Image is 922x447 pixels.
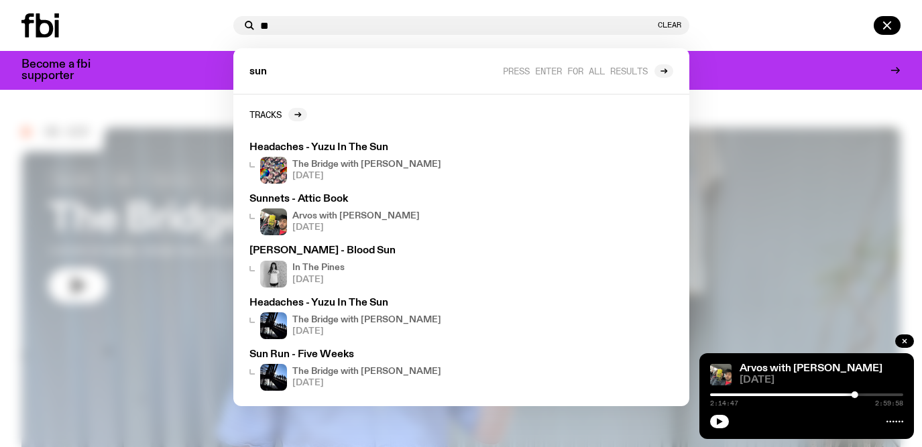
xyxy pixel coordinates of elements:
[658,21,681,29] button: Clear
[292,367,441,376] h4: The Bridge with [PERSON_NAME]
[249,67,267,77] span: sun
[249,298,496,308] h3: Headaches - Yuzu In The Sun
[740,375,903,385] span: [DATE]
[249,194,496,204] h3: Sunnets - Attic Book
[292,316,441,324] h4: The Bridge with [PERSON_NAME]
[503,64,673,78] a: Press enter for all results
[260,364,287,391] img: People climb Sydney's Harbour Bridge
[292,263,345,272] h4: In The Pines
[260,312,287,339] img: People climb Sydney's Harbour Bridge
[875,400,903,407] span: 2:59:58
[244,241,502,292] a: [PERSON_NAME] - Blood SunIn The Pines[DATE]
[249,350,496,360] h3: Sun Run - Five Weeks
[244,137,502,189] a: Headaches - Yuzu In The SunThe Bridge with [PERSON_NAME][DATE]
[292,160,441,169] h4: The Bridge with [PERSON_NAME]
[710,400,738,407] span: 2:14:47
[249,109,282,119] h2: Tracks
[292,223,420,232] span: [DATE]
[503,66,648,76] span: Press enter for all results
[244,293,502,344] a: Headaches - Yuzu In The SunPeople climb Sydney's Harbour BridgeThe Bridge with [PERSON_NAME][DATE]
[740,363,882,374] a: Arvos with [PERSON_NAME]
[292,275,345,284] span: [DATE]
[21,59,107,82] h3: Become a fbi supporter
[292,379,441,387] span: [DATE]
[244,344,502,396] a: Sun Run - Five WeeksPeople climb Sydney's Harbour BridgeThe Bridge with [PERSON_NAME][DATE]
[249,246,496,256] h3: [PERSON_NAME] - Blood Sun
[292,212,420,220] h4: Arvos with [PERSON_NAME]
[249,143,496,153] h3: Headaches - Yuzu In The Sun
[249,108,307,121] a: Tracks
[292,172,441,180] span: [DATE]
[244,189,502,241] a: Sunnets - Attic BookArvos with [PERSON_NAME][DATE]
[292,327,441,336] span: [DATE]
